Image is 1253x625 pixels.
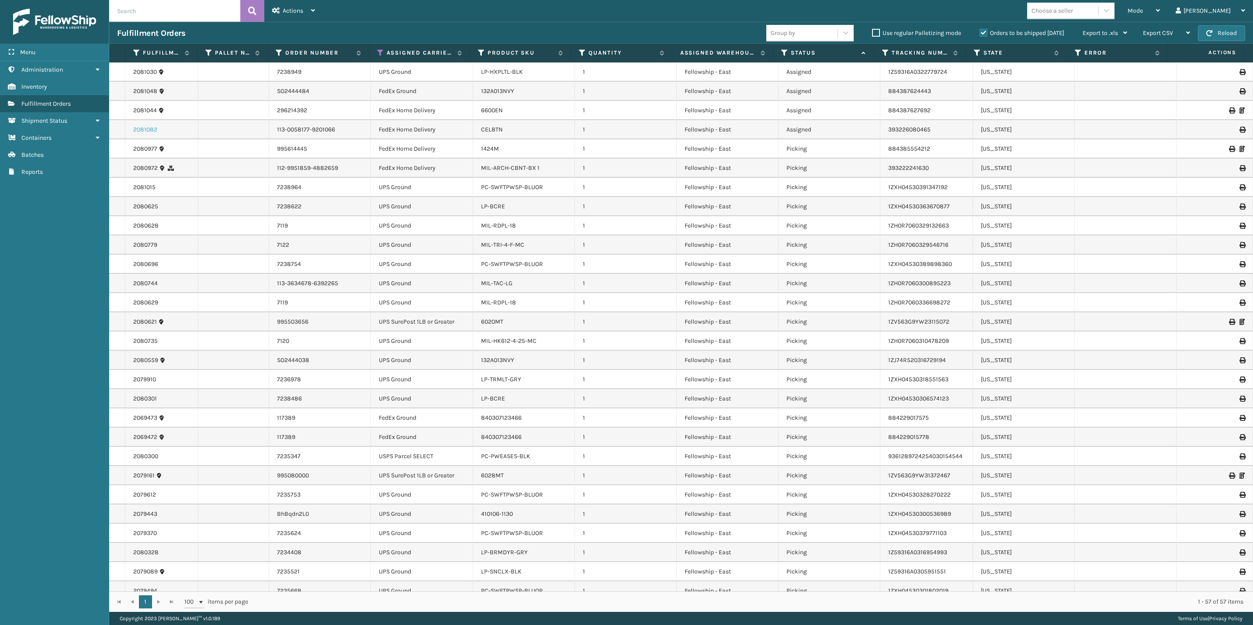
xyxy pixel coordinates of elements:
[133,452,158,461] a: 2080300
[677,235,779,255] td: Fellowship - East
[133,414,157,422] a: 2069473
[1239,549,1245,556] i: Print Label
[973,293,1075,312] td: [US_STATE]
[371,504,473,524] td: UPS Ground
[575,62,677,82] td: 1
[779,178,880,197] td: Picking
[779,139,880,159] td: Picking
[21,66,63,73] span: Administration
[1084,49,1151,57] label: Error
[575,504,677,524] td: 1
[371,562,473,581] td: UPS Ground
[888,145,930,152] a: 884385554212
[575,562,677,581] td: 1
[575,351,677,370] td: 1
[269,197,371,216] td: 7238622
[1198,25,1245,41] button: Reload
[269,485,371,504] td: 7235753
[888,549,947,556] a: 1Z59316A0316954993
[481,376,521,383] a: LP-TRMLT-GRY
[779,351,880,370] td: Picking
[133,356,158,365] a: 2080559
[779,485,880,504] td: Picking
[677,562,779,581] td: Fellowship - East
[779,101,880,120] td: Assigned
[973,543,1075,562] td: [US_STATE]
[888,452,962,460] a: 9361289724254030154544
[888,491,951,498] a: 1ZXH04530328270222
[677,389,779,408] td: Fellowship - East
[481,203,505,210] a: LP-BCRE
[133,145,157,153] a: 2080977
[1239,530,1245,536] i: Print Label
[575,139,677,159] td: 1
[269,447,371,466] td: 7235347
[779,408,880,428] td: Picking
[980,29,1064,37] label: Orders to be shipped [DATE]
[973,216,1075,235] td: [US_STATE]
[575,255,677,274] td: 1
[21,134,52,142] span: Containers
[1239,300,1245,306] i: Print Label
[371,389,473,408] td: UPS Ground
[779,524,880,543] td: Picking
[371,447,473,466] td: USPS Parcel SELECT
[371,466,473,485] td: UPS SurePost 1LB or Greater
[888,472,950,479] a: 1ZV563G9YW31372467
[371,159,473,178] td: FedEx Home Delivery
[779,120,880,139] td: Assigned
[791,49,857,57] label: Status
[269,370,371,389] td: 7236978
[133,260,158,269] a: 2080696
[1239,415,1245,421] i: Print Label
[575,101,677,120] td: 1
[481,510,513,518] a: 410106-1130
[575,428,677,447] td: 1
[779,197,880,216] td: Picking
[269,120,371,139] td: 113-0058177-9201066
[481,529,543,537] a: PC-SWFTPWSP-BLUOR
[575,178,677,197] td: 1
[481,260,543,268] a: PC-SWFTPWSP-BLUOR
[481,87,514,95] a: 132A013NVY
[371,331,473,351] td: UPS Ground
[21,83,47,90] span: Inventory
[779,331,880,351] td: Picking
[575,197,677,216] td: 1
[133,279,158,288] a: 2080744
[1239,319,1245,325] i: Print Packing Slip
[677,428,779,447] td: Fellowship - East
[371,101,473,120] td: FedEx Home Delivery
[371,408,473,428] td: FedEx Ground
[481,280,512,287] a: MIL-TAC-LG
[371,428,473,447] td: FedEx Ground
[888,87,931,95] a: 884387624443
[677,101,779,120] td: Fellowship - East
[371,543,473,562] td: UPS Ground
[1239,223,1245,229] i: Print Label
[575,293,677,312] td: 1
[779,312,880,331] td: Picking
[779,82,880,101] td: Assigned
[269,255,371,274] td: 7238754
[779,293,880,312] td: Picking
[481,241,524,249] a: MIL-TRI-4-F-MC
[677,504,779,524] td: Fellowship - East
[973,101,1075,120] td: [US_STATE]
[1239,88,1245,94] i: Print Label
[888,414,929,421] a: 884229017575
[1239,357,1245,363] i: Print Label
[1239,165,1245,171] i: Print Label
[680,49,756,57] label: Assigned Warehouse
[677,82,779,101] td: Fellowship - East
[1239,69,1245,75] i: Print Label
[133,471,155,480] a: 2079161
[269,428,371,447] td: 117389
[1239,492,1245,498] i: Print Label
[575,389,677,408] td: 1
[677,293,779,312] td: Fellowship - East
[888,337,949,345] a: 1ZH0R7060310478209
[481,222,516,229] a: MIL-RDPL-18
[779,466,880,485] td: Picking
[371,197,473,216] td: UPS Ground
